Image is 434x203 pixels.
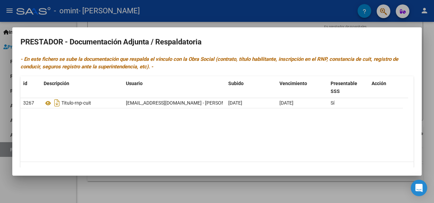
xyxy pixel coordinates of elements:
[23,81,27,86] span: id
[126,100,242,106] span: [EMAIL_ADDRESS][DOMAIN_NAME] - [PERSON_NAME]
[328,76,369,99] datatable-header-cell: Presentable SSS
[279,81,307,86] span: Vencimiento
[44,81,69,86] span: Descripción
[277,76,328,99] datatable-header-cell: Vencimiento
[20,36,414,49] h2: PRESTADOR - Documentación Adjunta / Respaldatoria
[123,76,226,99] datatable-header-cell: Usuario
[228,81,244,86] span: Subido
[23,100,34,106] span: 3267
[20,76,41,99] datatable-header-cell: id
[369,76,403,99] datatable-header-cell: Acción
[226,76,277,99] datatable-header-cell: Subido
[279,100,293,106] span: [DATE]
[126,81,143,86] span: Usuario
[228,100,242,106] span: [DATE]
[331,100,334,106] span: Sí
[331,81,357,94] span: Presentable SSS
[61,100,91,106] span: Titulo-rnp-cuit
[53,97,61,108] i: Descargar documento
[20,56,398,70] i: - En este fichero se sube la documentación que respalda el vínculo con la Obra Social (contrato, ...
[41,76,123,99] datatable-header-cell: Descripción
[411,180,427,196] div: Open Intercom Messenger
[20,162,414,179] div: 1 total
[372,81,386,86] span: Acción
